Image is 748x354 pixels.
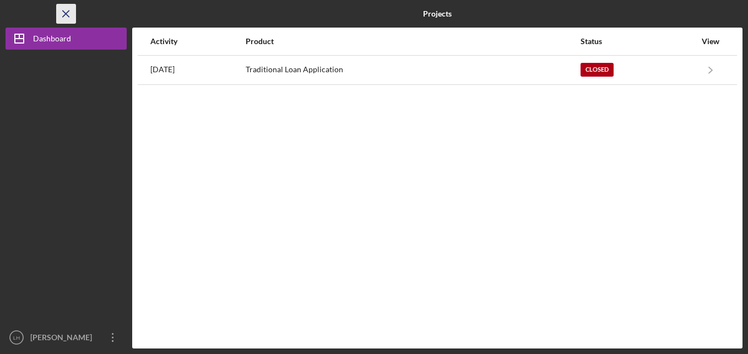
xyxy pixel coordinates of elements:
[6,326,127,348] button: LH[PERSON_NAME]
[150,65,175,74] time: 2024-10-04 21:10
[6,28,127,50] button: Dashboard
[28,326,99,351] div: [PERSON_NAME]
[150,37,245,46] div: Activity
[423,9,452,18] b: Projects
[581,63,614,77] div: Closed
[697,37,724,46] div: View
[13,335,20,341] text: LH
[246,37,579,46] div: Product
[33,28,71,52] div: Dashboard
[246,56,579,84] div: Traditional Loan Application
[581,37,696,46] div: Status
